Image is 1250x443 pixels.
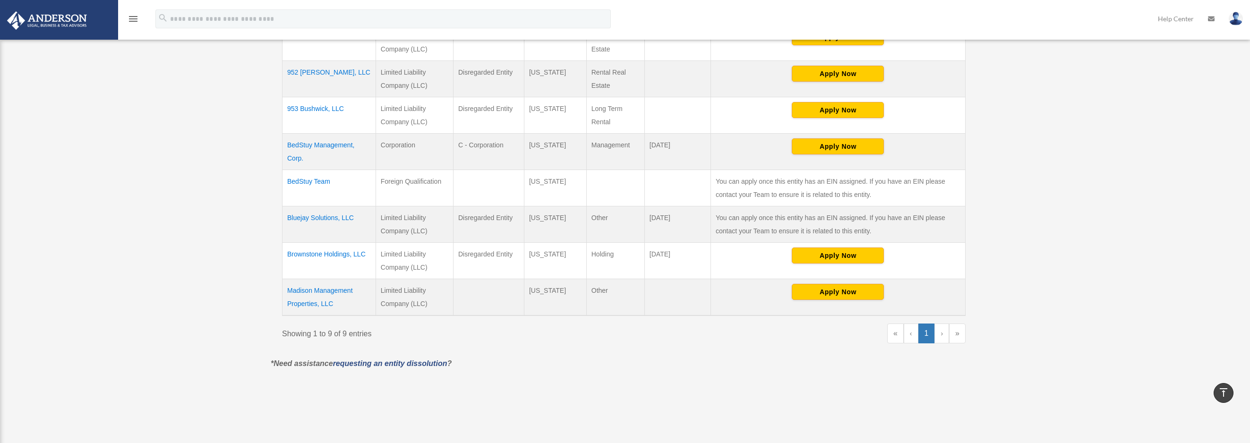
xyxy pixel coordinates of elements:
td: Limited Liability Company (LLC) [376,97,453,133]
button: Apply Now [792,102,884,118]
td: [DATE] [644,206,711,242]
td: [US_STATE] [524,24,586,60]
td: Brownstone Holdings, LLC [283,242,376,279]
td: [US_STATE] [524,279,586,315]
td: Management [586,133,644,170]
td: Bluejay Solutions, LLC [283,206,376,242]
td: Disregarded Entity [453,242,524,279]
td: [US_STATE] [524,60,586,97]
i: menu [128,13,139,25]
button: Apply Now [792,284,884,300]
a: Previous [904,324,918,343]
td: [DATE] [644,242,711,279]
img: User Pic [1229,12,1243,26]
td: 952 [PERSON_NAME], LLC [283,60,376,97]
div: Showing 1 to 9 of 9 entries [282,324,617,341]
em: *Need assistance ? [271,359,452,367]
td: [US_STATE] [524,206,586,242]
td: Disregarded Entity [453,97,524,133]
a: menu [128,17,139,25]
td: You can apply once this entity has an EIN assigned. If you have an EIN please contact your Team t... [711,170,965,206]
td: Limited Liability Company (LLC) [376,24,453,60]
td: Limited Liability Company (LLC) [376,206,453,242]
td: BedStuy Team [283,170,376,206]
a: requesting an entity dissolution [333,359,447,367]
td: [US_STATE] [524,242,586,279]
td: Other [586,206,644,242]
td: C - Corporation [453,133,524,170]
td: Other [586,279,644,315]
a: vertical_align_top [1214,383,1233,403]
a: First [887,324,904,343]
td: [DATE] [644,133,711,170]
td: Disregarded Entity [453,24,524,60]
i: search [158,13,168,23]
button: Apply Now [792,66,884,82]
td: 953 Bushwick, LLC [283,97,376,133]
td: [US_STATE] [524,133,586,170]
td: BedStuy Management, Corp. [283,133,376,170]
td: Holding [586,242,644,279]
td: Rental Real Estate [586,24,644,60]
td: Corporation [376,133,453,170]
a: Next [934,324,949,343]
td: You can apply once this entity has an EIN assigned. If you have an EIN please contact your Team t... [711,206,965,242]
img: Anderson Advisors Platinum Portal [4,11,90,30]
a: 1 [918,324,935,343]
td: [US_STATE] [524,170,586,206]
td: [US_STATE] [524,97,586,133]
td: Limited Liability Company (LLC) [376,279,453,315]
td: Madison Management Properties, LLC [283,279,376,315]
td: Foreign Qualification [376,170,453,206]
button: Apply Now [792,247,884,264]
td: Limited Liability Company (LLC) [376,60,453,97]
a: Last [949,324,966,343]
td: 705 Madison, LLC [283,24,376,60]
td: Disregarded Entity [453,206,524,242]
td: Long Term Rental [586,97,644,133]
i: vertical_align_top [1218,387,1229,398]
td: Limited Liability Company (LLC) [376,242,453,279]
td: Disregarded Entity [453,60,524,97]
td: Rental Real Estate [586,60,644,97]
button: Apply Now [792,138,884,154]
